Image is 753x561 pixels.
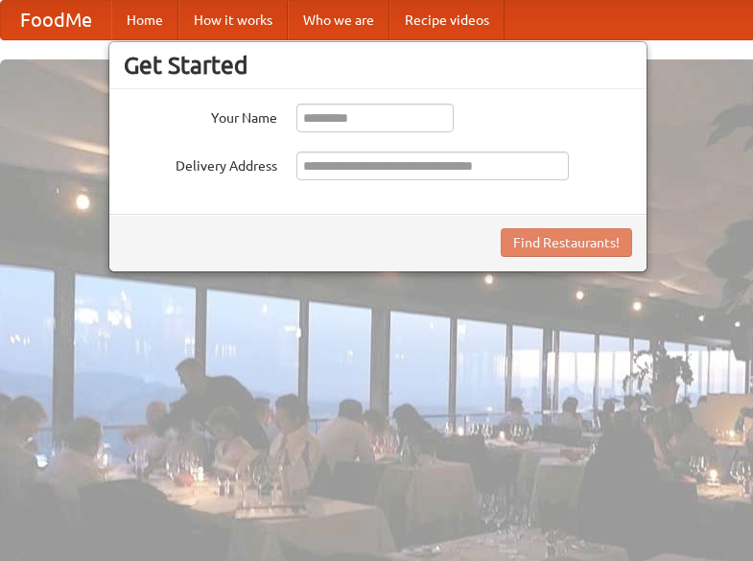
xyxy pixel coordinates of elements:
[111,1,178,39] a: Home
[178,1,288,39] a: How it works
[288,1,389,39] a: Who we are
[501,228,632,257] button: Find Restaurants!
[124,152,277,175] label: Delivery Address
[124,104,277,128] label: Your Name
[389,1,505,39] a: Recipe videos
[124,51,632,80] h3: Get Started
[1,1,111,39] a: FoodMe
